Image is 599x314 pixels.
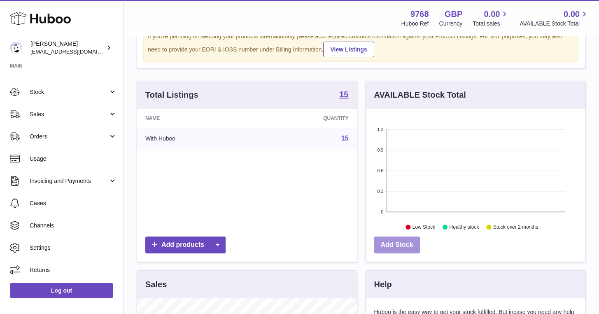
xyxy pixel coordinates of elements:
[484,9,500,20] span: 0.00
[30,110,108,118] span: Sales
[30,177,108,185] span: Invoicing and Payments
[374,89,466,101] h3: AVAILABLE Stock Total
[10,283,113,298] a: Log out
[323,42,374,57] a: View Listings
[30,199,117,207] span: Cases
[30,155,117,163] span: Usage
[10,42,22,54] img: operations@littlesgo.com
[148,33,575,57] div: If you're planning on sending your products internationally please add required customs informati...
[449,225,479,230] text: Healthy stock
[145,279,167,290] h3: Sales
[30,133,108,141] span: Orders
[341,135,349,142] a: 15
[377,148,383,152] text: 0.9
[145,89,198,101] h3: Total Listings
[473,9,509,28] a: 0.00 Total sales
[30,48,121,55] span: [EMAIL_ADDRESS][DOMAIN_NAME]
[377,168,383,173] text: 0.6
[145,237,226,253] a: Add products
[339,90,348,100] a: 15
[493,225,538,230] text: Stock over 2 months
[30,222,117,230] span: Channels
[473,20,509,28] span: Total sales
[377,189,383,194] text: 0.3
[30,244,117,252] span: Settings
[520,20,589,28] span: AVAILABLE Stock Total
[412,225,435,230] text: Low Stock
[374,237,420,253] a: Add Stock
[439,20,463,28] div: Currency
[381,209,383,214] text: 0
[339,90,348,98] strong: 15
[137,128,253,149] td: With Huboo
[253,109,357,128] th: Quantity
[137,109,253,128] th: Name
[401,20,429,28] div: Huboo Ref
[30,266,117,274] span: Returns
[410,9,429,20] strong: 9768
[30,88,108,96] span: Stock
[520,9,589,28] a: 0.00 AVAILABLE Stock Total
[30,40,105,56] div: [PERSON_NAME]
[377,127,383,132] text: 1.2
[374,279,392,290] h3: Help
[445,9,462,20] strong: GBP
[564,9,580,20] span: 0.00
